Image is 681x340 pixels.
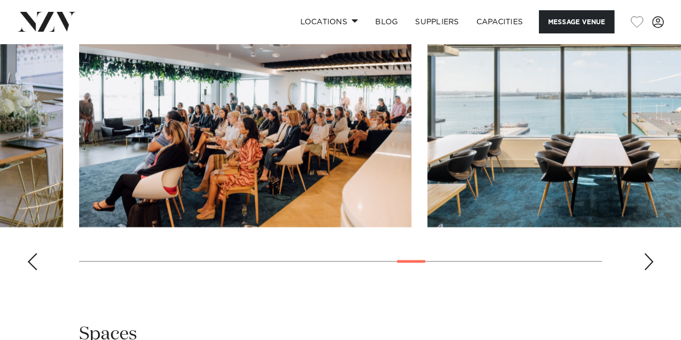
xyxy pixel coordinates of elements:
[468,10,532,33] a: Capacities
[406,10,467,33] a: SUPPLIERS
[291,10,367,33] a: Locations
[367,10,406,33] a: BLOG
[17,12,76,31] img: nzv-logo.png
[539,10,614,33] button: Message Venue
